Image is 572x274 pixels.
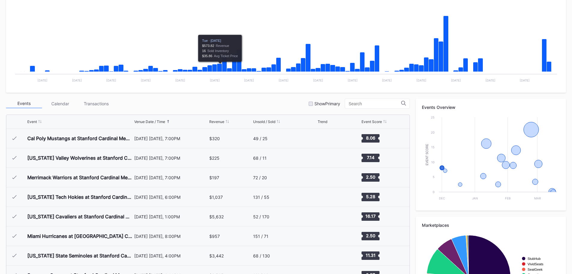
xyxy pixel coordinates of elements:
[134,119,165,124] div: Venue Date / Time
[318,170,336,185] svg: Chart title
[528,268,543,271] text: SeatGeek
[27,174,133,180] div: Merrimack Warriors at Stanford Cardinal Mens Basketball
[134,136,208,141] div: [DATE] [DATE], 7:00PM
[253,155,267,161] div: 68 / 11
[528,257,541,260] text: StubHub
[431,160,434,164] text: 10
[349,101,401,106] input: Search
[175,79,185,82] text: [DATE]
[366,135,375,140] text: 8.06
[505,196,511,200] text: Feb
[210,79,220,82] text: [DATE]
[6,99,42,108] div: Events
[209,119,224,124] div: Revenue
[27,253,133,259] div: [US_STATE] State Seminoles at Stanford Cardinal Mens Basketball
[134,175,208,180] div: [DATE] [DATE], 7:00PM
[134,155,208,161] div: [DATE] [DATE], 7:00PM
[313,79,323,82] text: [DATE]
[486,79,495,82] text: [DATE]
[422,105,560,110] div: Events Overview
[314,101,340,106] div: Show Primary
[431,145,434,149] text: 15
[134,214,208,219] div: [DATE] [DATE], 1:00PM
[348,79,358,82] text: [DATE]
[253,136,268,141] div: 49 / 25
[134,253,208,258] div: [DATE] [DATE], 4:00PM
[422,223,560,228] div: Marketplaces
[209,136,220,141] div: $320
[472,196,478,200] text: Jan
[209,253,224,258] div: $3,442
[72,79,82,82] text: [DATE]
[366,194,375,199] text: 5.28
[318,119,327,124] div: Trend
[209,175,219,180] div: $197
[366,233,375,238] text: 2.50
[209,234,220,239] div: $957
[422,114,560,205] svg: Chart title
[209,214,224,219] div: $5,632
[365,214,376,219] text: 16.17
[425,144,429,165] text: Event Score
[318,229,336,244] svg: Chart title
[520,79,530,82] text: [DATE]
[534,196,541,200] text: Mar
[362,119,382,124] div: Event Score
[209,195,223,200] div: $1,037
[451,79,461,82] text: [DATE]
[431,115,434,119] text: 25
[253,119,275,124] div: Unsold / Sold
[528,262,543,266] text: VividSeats
[27,119,37,124] div: Event
[279,79,289,82] text: [DATE]
[382,79,392,82] text: [DATE]
[141,79,151,82] text: [DATE]
[318,248,336,263] svg: Chart title
[433,190,434,194] text: 0
[253,214,269,219] div: 52 / 170
[365,253,375,258] text: 11.31
[253,195,269,200] div: 131 / 55
[27,194,133,200] div: [US_STATE] Tech Hokies at Stanford Cardinal Mens Basketball
[367,155,374,160] text: 7.14
[318,131,336,146] svg: Chart title
[416,79,426,82] text: [DATE]
[439,196,445,200] text: Dec
[318,209,336,224] svg: Chart title
[318,189,336,205] svg: Chart title
[431,131,434,134] text: 20
[27,214,133,220] div: [US_STATE] Cavaliers at Stanford Cardinal Mens Basketball
[134,195,208,200] div: [DATE] [DATE], 6:00PM
[253,175,267,180] div: 72 / 20
[27,233,133,239] div: Miami Hurricanes at [GEOGRAPHIC_DATA] Cardinal Mens Basketball
[433,175,434,179] text: 5
[27,155,133,161] div: [US_STATE] Valley Wolverines at Stanford Cardinal Mens Basketball
[78,99,114,108] div: Transactions
[244,79,254,82] text: [DATE]
[318,150,336,165] svg: Chart title
[38,79,47,82] text: [DATE]
[42,99,78,108] div: Calendar
[134,234,208,239] div: [DATE] [DATE], 8:00PM
[366,174,375,180] text: 2.50
[253,234,268,239] div: 151 / 71
[106,79,116,82] text: [DATE]
[27,135,133,141] div: Cal Poly Mustangs at Stanford Cardinal Mens Basketball
[253,253,270,258] div: 68 / 130
[209,155,219,161] div: $225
